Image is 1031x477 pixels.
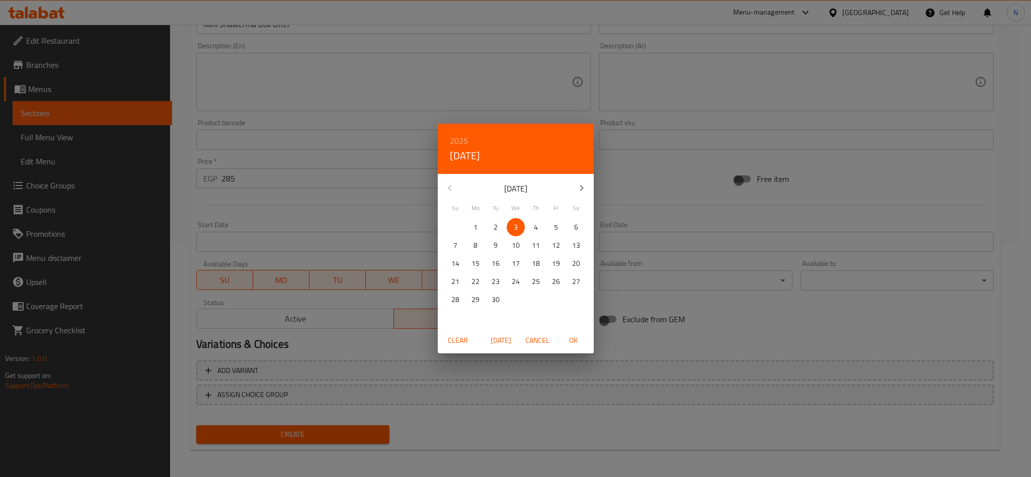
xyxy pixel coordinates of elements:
[527,236,545,254] button: 11
[507,272,525,291] button: 24
[462,182,570,195] p: [DATE]
[527,204,545,213] span: Th
[547,218,565,236] button: 5
[552,275,560,288] p: 26
[567,272,585,291] button: 27
[492,294,500,306] p: 30
[466,204,485,213] span: Mo
[552,257,560,270] p: 19
[574,221,578,234] p: 6
[492,275,500,288] p: 23
[512,257,520,270] p: 17
[567,236,585,254] button: 13
[492,257,500,270] p: 16
[442,331,474,350] button: Clear
[446,272,464,291] button: 21
[450,148,480,164] button: [DATE]
[466,291,485,309] button: 29
[487,236,505,254] button: 9
[534,221,538,234] p: 4
[572,257,580,270] p: 20
[525,334,549,347] span: Cancel
[512,239,520,252] p: 10
[532,257,540,270] p: 18
[547,204,565,213] span: Fr
[532,275,540,288] p: 25
[527,272,545,291] button: 25
[453,239,457,252] p: 7
[487,272,505,291] button: 23
[466,272,485,291] button: 22
[512,275,520,288] p: 24
[466,236,485,254] button: 8
[487,218,505,236] button: 2
[554,221,558,234] p: 5
[527,254,545,272] button: 18
[494,221,498,234] p: 2
[507,218,525,236] button: 3
[507,204,525,213] span: We
[487,204,505,213] span: Tu
[572,275,580,288] p: 27
[446,204,464,213] span: Su
[471,294,480,306] p: 29
[446,254,464,272] button: 14
[547,236,565,254] button: 12
[507,254,525,272] button: 17
[567,218,585,236] button: 6
[471,257,480,270] p: 15
[527,218,545,236] button: 4
[547,254,565,272] button: 19
[507,236,525,254] button: 10
[450,134,468,148] button: 2025
[567,254,585,272] button: 20
[446,334,470,347] span: Clear
[451,275,459,288] p: 21
[451,294,459,306] p: 28
[514,221,518,234] p: 3
[485,331,517,350] button: [DATE]
[451,257,459,270] p: 14
[487,291,505,309] button: 30
[494,239,498,252] p: 9
[567,204,585,213] span: Sa
[473,221,478,234] p: 1
[532,239,540,252] p: 11
[558,331,590,350] button: OK
[446,291,464,309] button: 28
[466,254,485,272] button: 15
[562,334,586,347] span: OK
[471,275,480,288] p: 22
[547,272,565,291] button: 26
[446,236,464,254] button: 7
[466,218,485,236] button: 1
[521,331,553,350] button: Cancel
[473,239,478,252] p: 8
[487,254,505,272] button: 16
[572,239,580,252] p: 13
[552,239,560,252] p: 12
[489,334,513,347] span: [DATE]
